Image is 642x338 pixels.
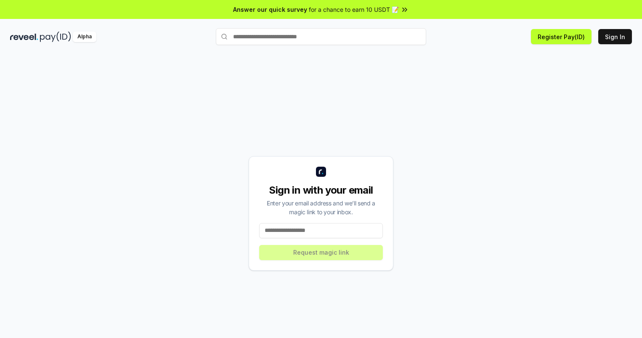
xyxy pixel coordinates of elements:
button: Register Pay(ID) [531,29,592,44]
img: logo_small [316,167,326,177]
div: Sign in with your email [259,184,383,197]
div: Alpha [73,32,96,42]
button: Sign In [598,29,632,44]
div: Enter your email address and we’ll send a magic link to your inbox. [259,199,383,216]
img: reveel_dark [10,32,38,42]
span: Answer our quick survey [233,5,307,14]
span: for a chance to earn 10 USDT 📝 [309,5,399,14]
img: pay_id [40,32,71,42]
